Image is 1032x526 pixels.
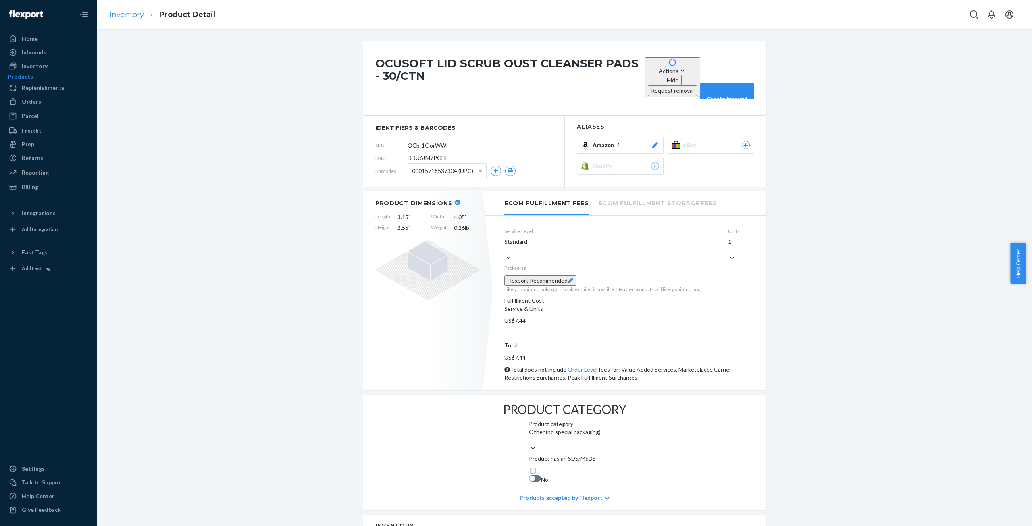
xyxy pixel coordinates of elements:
[577,124,754,130] h2: Aliases
[5,223,92,236] a: Add Integration
[22,209,56,217] div: Integrations
[728,228,754,235] label: Units
[397,224,424,232] span: 2.55
[22,48,46,56] div: Inbounds
[668,137,754,154] button: eBay
[504,353,754,362] p: US$7.44
[22,465,45,473] div: Settings
[375,124,552,132] span: identifiers & barcodes
[541,476,548,483] span: No
[5,262,92,275] a: Add Fast Tag
[375,57,641,99] h1: OCUSOFT LID SCRUB OUST CLEANSER PADS - 30/CTN
[5,246,92,259] button: Fast Tags
[22,140,34,148] div: Prep
[397,213,424,221] span: 3.15
[159,10,215,19] a: Product Detail
[700,83,754,99] button: Create inbound
[5,60,92,73] a: Inventory
[504,341,754,349] p: Total
[22,248,48,256] div: Fast Tags
[5,207,92,220] button: Integrations
[503,403,626,416] h2: PRODUCT CATEGORY
[504,191,589,215] li: Ecom Fulfillment Fees
[375,224,390,232] span: Height
[599,191,717,214] li: Ecom Fulfillment Storage Fees
[1001,6,1017,23] button: Open account menu
[103,3,222,27] ol: breadcrumbs
[375,168,408,175] span: Barcodes
[529,436,530,444] input: Other (no special packaging)
[454,213,480,221] span: 4.05
[651,87,694,94] span: Request removal
[22,84,64,92] div: Replenishments
[5,476,92,489] button: Talk to Support
[5,46,92,59] a: Inbounds
[5,166,92,179] a: Reporting
[431,224,447,232] span: Weight
[504,297,754,305] div: Fulfillment Cost
[22,154,43,162] div: Returns
[465,214,467,220] span: "
[22,506,61,514] div: Give Feedback
[412,164,473,178] span: 00015718537304 (UPC)
[5,81,92,94] a: Replenishments
[504,238,722,246] div: Standard
[5,152,92,164] a: Returns
[22,35,38,43] div: Home
[5,503,92,516] button: Give Feedback
[504,264,754,271] p: Packaging
[408,214,410,220] span: "
[22,112,39,120] div: Parcel
[22,168,49,177] div: Reporting
[577,137,664,154] button: Amazon1
[504,286,754,293] p: Likely to ship in a polybag or bubble mailer if possible. Heavier products will likely ship in a ...
[504,275,576,286] button: Flexport Recommended
[9,10,43,19] img: Flexport logo
[593,141,617,149] span: Amazon
[375,155,408,162] span: DSKU
[568,366,597,373] a: Order Level
[5,462,92,475] a: Settings
[593,162,616,170] span: Shopify
[504,246,505,254] input: Standard
[5,181,92,193] a: Billing
[966,6,982,23] button: Open Search Box
[504,305,754,313] p: Service & Units
[617,141,620,149] span: 1
[1010,243,1026,284] button: Help Center
[454,224,480,232] span: 0.26 lb
[5,95,92,108] a: Orders
[667,77,678,83] span: Hide
[8,73,33,81] div: Products
[648,67,697,75] div: Actions
[664,75,682,85] button: Hide
[22,226,58,233] div: Add Integration
[504,366,731,381] span: Total does not include fees for: Value Added Services, Marketplaces Carrier Restrictions Surcharg...
[22,492,54,500] div: Help Center
[22,478,64,486] div: Talk to Support
[520,486,610,510] div: Products accepted by Flexport
[529,420,601,428] p: Product category
[728,238,754,246] div: 1
[22,98,41,106] div: Orders
[529,428,601,436] div: Other (no special packaging)
[504,317,754,325] p: US$7.44
[110,10,144,19] a: Inventory
[645,57,700,97] button: ActionsHideRequest removal
[16,6,45,13] span: Support
[577,158,664,175] button: Shopify
[375,200,453,207] h2: Product Dimensions
[5,73,92,81] a: Products
[529,455,601,463] p: Product has an SDS/MSDS
[375,142,408,149] span: SKU
[22,127,42,135] div: Freight
[5,138,92,151] a: Prep
[5,110,92,123] a: Parcel
[76,6,92,23] button: Close Navigation
[375,213,390,221] span: Length
[984,6,1000,23] button: Open notifications
[683,141,700,149] span: eBay
[648,85,697,96] button: Request removal
[5,32,92,45] a: Home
